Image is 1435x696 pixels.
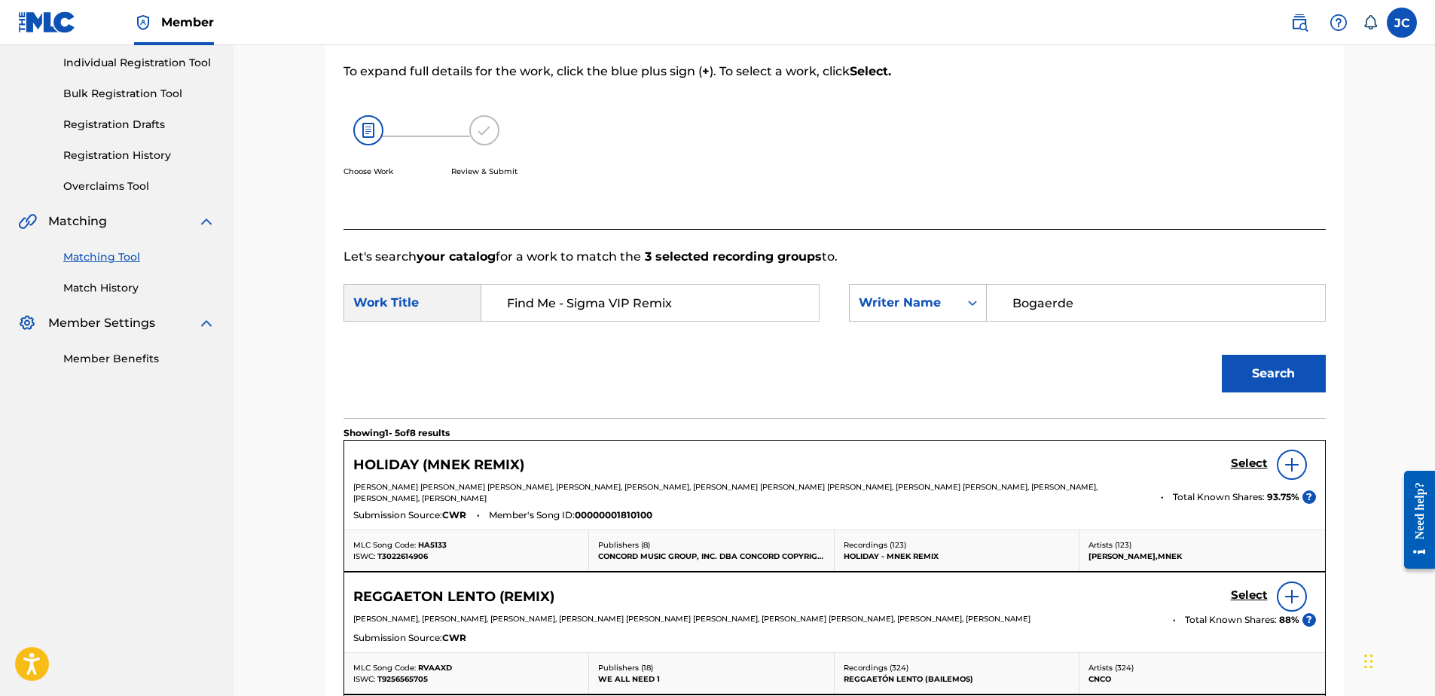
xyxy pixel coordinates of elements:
[63,148,215,163] a: Registration History
[1185,613,1279,627] span: Total Known Shares:
[859,294,950,312] div: Writer Name
[1088,551,1316,562] p: [PERSON_NAME],MNEK
[1302,613,1316,627] span: ?
[353,614,1030,624] span: [PERSON_NAME], [PERSON_NAME], [PERSON_NAME], [PERSON_NAME] [PERSON_NAME] [PERSON_NAME], [PERSON_N...
[353,482,1098,503] span: [PERSON_NAME] [PERSON_NAME] [PERSON_NAME], [PERSON_NAME], [PERSON_NAME], [PERSON_NAME] [PERSON_NA...
[18,212,37,230] img: Matching
[1387,8,1417,38] div: User Menu
[134,14,152,32] img: Top Rightsholder
[48,314,155,332] span: Member Settings
[1088,539,1316,551] p: Artists ( 123 )
[844,673,1070,685] p: REGGAETÓN LENTO (BAILEMOS)
[63,249,215,265] a: Matching Tool
[1088,662,1316,673] p: Artists ( 324 )
[63,280,215,296] a: Match History
[353,663,416,673] span: MLC Song Code:
[598,673,825,685] p: WE ALL NEED 1
[63,351,215,367] a: Member Benefits
[1324,8,1354,38] div: Help
[702,64,710,78] strong: +
[63,117,215,133] a: Registration Drafts
[844,662,1070,673] p: Recordings ( 324 )
[1290,14,1308,32] img: search
[598,662,825,673] p: Publishers ( 18 )
[442,631,466,645] span: CWR
[197,314,215,332] img: expand
[343,266,1326,418] form: Search Form
[1173,490,1267,504] span: Total Known Shares:
[1222,355,1326,392] button: Search
[353,508,442,522] span: Submission Source:
[469,115,499,145] img: 173f8e8b57e69610e344.svg
[343,248,1326,266] p: Let's search for a work to match the to.
[641,249,822,264] strong: 3 selected recording groups
[1393,459,1435,581] iframe: Resource Center
[353,551,375,561] span: ISWC:
[1363,15,1378,30] div: Notifications
[417,249,496,264] strong: your catalog
[850,64,891,78] strong: Select.
[844,551,1070,562] p: HOLIDAY - MNEK REMIX
[63,86,215,102] a: Bulk Registration Tool
[1284,8,1314,38] a: Public Search
[353,456,524,474] h5: HOLIDAY (MNEK REMIX)
[63,55,215,71] a: Individual Registration Tool
[18,11,76,33] img: MLC Logo
[343,63,1100,81] p: To expand full details for the work, click the blue plus sign ( ). To select a work, click
[1302,490,1316,504] span: ?
[1283,456,1301,474] img: info
[353,631,442,645] span: Submission Source:
[598,551,825,562] p: CONCORD MUSIC GROUP, INC. DBA CONCORD COPYRIGHTS
[197,212,215,230] img: expand
[63,179,215,194] a: Overclaims Tool
[1364,639,1373,684] div: Drag
[1279,613,1299,627] span: 88 %
[1088,673,1316,685] p: CNCO
[442,508,466,522] span: CWR
[1267,490,1299,504] span: 93.75 %
[353,588,554,606] h5: REGGAETON LENTO (REMIX)
[451,166,518,177] p: Review & Submit
[1283,588,1301,606] img: info
[353,115,383,145] img: 26af456c4569493f7445.svg
[353,674,375,684] span: ISWC:
[1231,588,1268,603] h5: Select
[353,540,416,550] span: MLC Song Code:
[377,551,428,561] span: T3022614906
[343,166,393,177] p: Choose Work
[1360,624,1435,696] iframe: Chat Widget
[343,426,450,440] p: Showing 1 - 5 of 8 results
[844,539,1070,551] p: Recordings ( 123 )
[489,508,575,522] span: Member's Song ID:
[377,674,428,684] span: T9256565705
[161,14,214,31] span: Member
[575,508,652,522] span: 00000001810100
[418,540,447,550] span: HA5133
[18,314,36,332] img: Member Settings
[418,663,452,673] span: RVAAXD
[598,539,825,551] p: Publishers ( 8 )
[1231,456,1268,471] h5: Select
[48,212,107,230] span: Matching
[1330,14,1348,32] img: help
